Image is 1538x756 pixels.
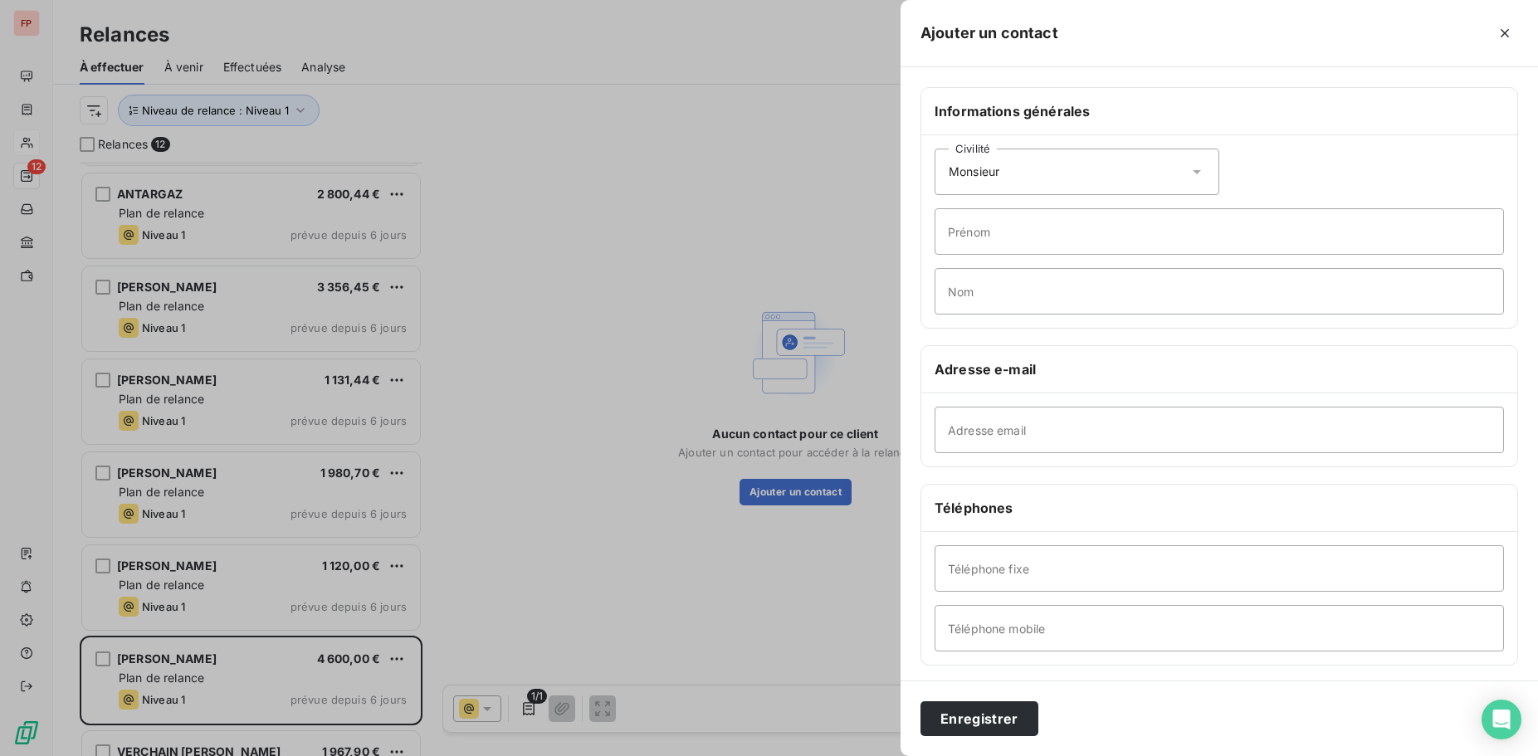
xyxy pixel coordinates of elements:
input: placeholder [935,208,1504,255]
input: placeholder [935,268,1504,315]
h6: Informations générales [935,101,1504,121]
h6: Adresse e-mail [935,359,1504,379]
h5: Ajouter un contact [920,22,1058,45]
button: Enregistrer [920,701,1038,736]
div: Open Intercom Messenger [1482,700,1521,739]
span: Monsieur [949,163,999,180]
h6: Téléphones [935,498,1504,518]
input: placeholder [935,545,1504,592]
input: placeholder [935,605,1504,651]
input: placeholder [935,407,1504,453]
